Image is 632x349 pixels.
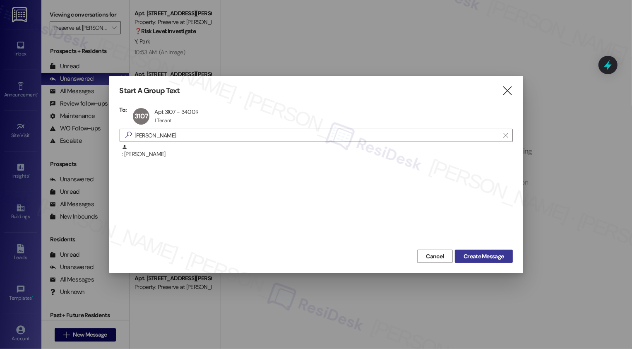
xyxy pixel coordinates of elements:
[135,130,499,141] input: Search for any contact or apartment
[503,132,508,139] i: 
[122,144,513,159] div: : [PERSON_NAME]
[120,86,180,96] h3: Start A Group Text
[417,250,453,263] button: Cancel
[154,108,198,116] div: Apt 3107 - 3400R
[426,252,444,261] span: Cancel
[120,106,127,113] h3: To:
[135,112,148,120] span: 3107
[154,117,171,124] div: 1 Tenant
[455,250,512,263] button: Create Message
[120,144,513,165] div: : [PERSON_NAME]
[122,131,135,140] i: 
[464,252,504,261] span: Create Message
[499,129,512,142] button: Clear text
[502,87,513,95] i: 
